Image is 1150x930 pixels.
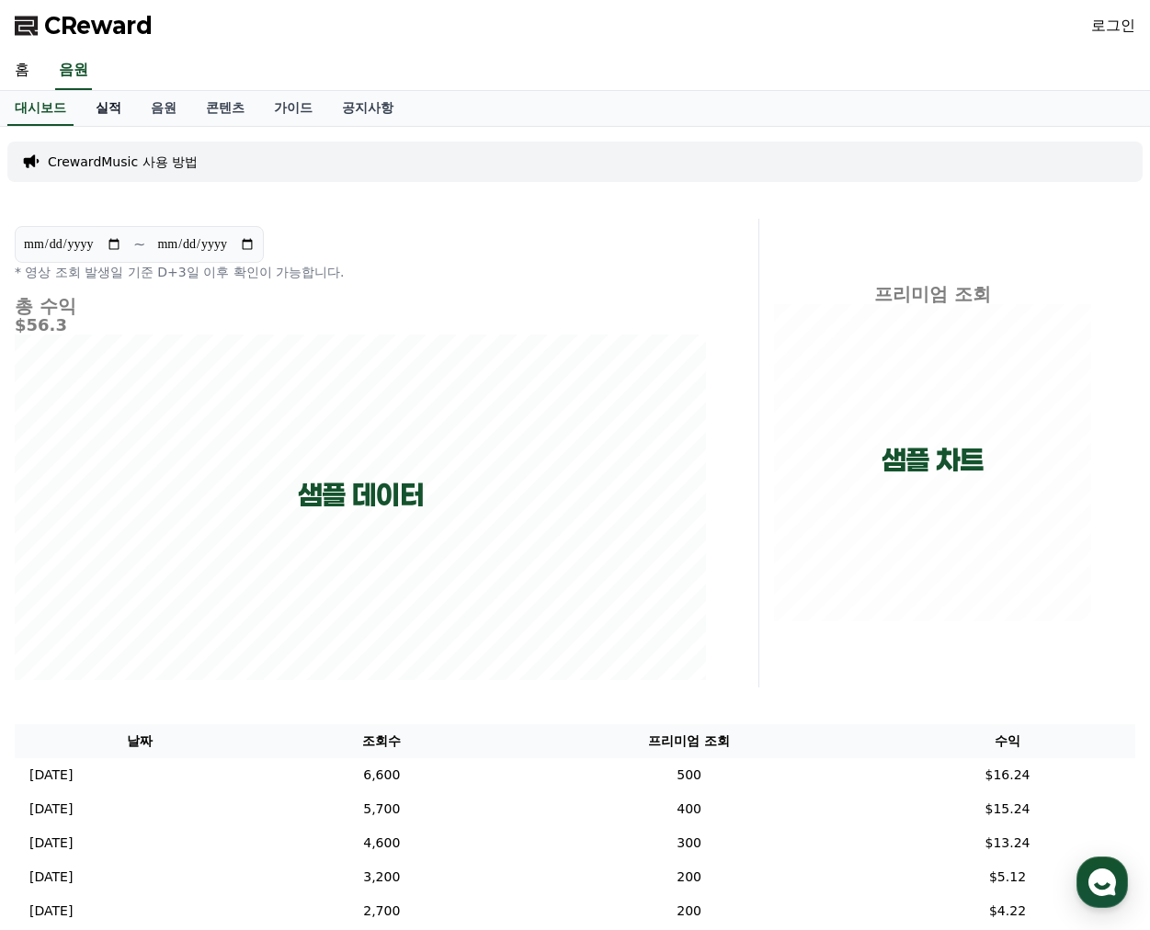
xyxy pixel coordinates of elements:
a: 대화 [121,583,237,629]
td: 200 [498,894,880,928]
td: 500 [498,758,880,792]
p: ~ [133,233,145,255]
h5: $56.3 [15,316,707,335]
p: [DATE] [29,834,73,853]
a: 공지사항 [327,91,408,126]
th: 수익 [880,724,1135,758]
a: 설정 [237,583,353,629]
td: 5,700 [265,792,498,826]
td: 2,700 [265,894,498,928]
th: 날짜 [15,724,265,758]
td: 300 [498,826,880,860]
span: 설정 [284,610,306,625]
td: $16.24 [880,758,1135,792]
a: CrewardMusic 사용 방법 [48,153,198,171]
td: $15.24 [880,792,1135,826]
p: * 영상 조회 발생일 기준 D+3일 이후 확인이 가능합니다. [15,263,707,281]
td: $13.24 [880,826,1135,860]
th: 조회수 [265,724,498,758]
p: [DATE] [29,800,73,819]
td: 200 [498,860,880,894]
a: 음원 [136,91,191,126]
p: 샘플 데이터 [298,479,424,512]
td: 6,600 [265,758,498,792]
a: 실적 [81,91,136,126]
span: 대화 [168,611,190,626]
a: 가이드 [259,91,327,126]
a: 로그인 [1091,15,1135,37]
th: 프리미엄 조회 [498,724,880,758]
td: 3,200 [265,860,498,894]
td: 4,600 [265,826,498,860]
p: 샘플 차트 [882,444,984,477]
td: $4.22 [880,894,1135,928]
p: [DATE] [29,868,73,887]
p: [DATE] [29,766,73,785]
span: CReward [44,11,153,40]
a: 대시보드 [7,91,74,126]
td: $5.12 [880,860,1135,894]
span: 홈 [58,610,69,625]
td: 400 [498,792,880,826]
h4: 프리미엄 조회 [774,284,1091,304]
a: CReward [15,11,153,40]
a: 음원 [55,51,92,90]
a: 홈 [6,583,121,629]
a: 콘텐츠 [191,91,259,126]
p: [DATE] [29,902,73,921]
h4: 총 수익 [15,296,707,316]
